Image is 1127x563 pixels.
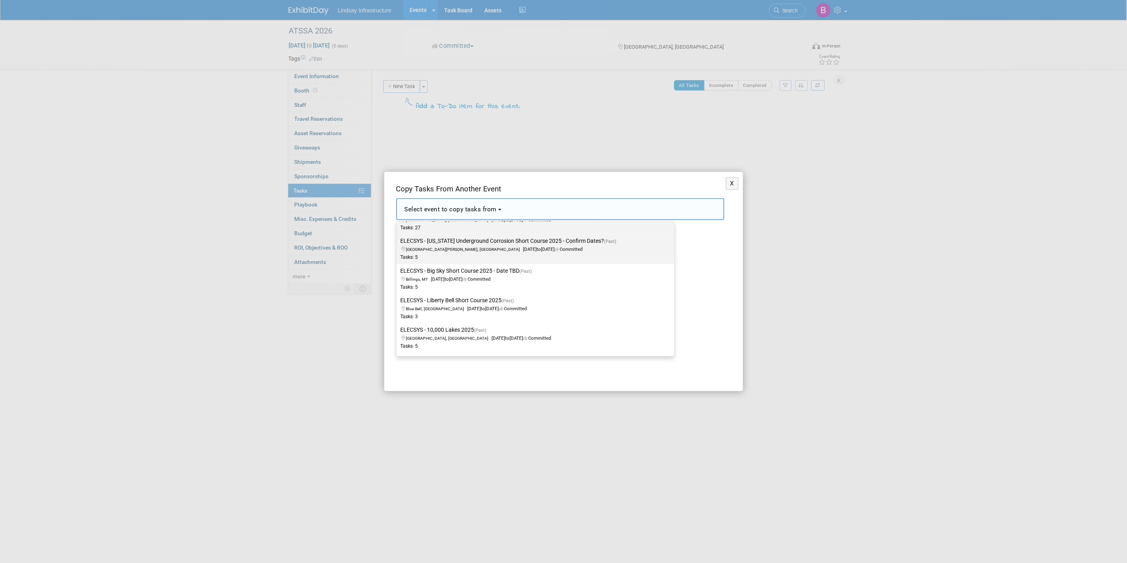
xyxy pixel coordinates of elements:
[481,306,486,311] span: to
[401,284,658,291] div: Tasks: 5
[445,276,449,282] span: to
[401,313,658,320] div: Tasks: 3
[474,328,487,333] span: (Past)
[406,306,468,311] span: Blue Bell, [GEOGRAPHIC_DATA]
[505,217,510,222] span: to
[401,209,551,222] span: [DATE] [DATE] Committed
[401,254,658,261] div: Tasks: 5
[502,298,514,303] span: (Past)
[396,184,724,198] div: Copy Tasks From Another Event
[401,224,658,231] div: Tasks: 27
[401,325,666,351] label: ELECSYS - 10,000 Lakes 2025
[401,343,658,350] div: Tasks: 5
[520,269,532,274] span: (Past)
[401,236,666,262] label: ELECSYS - [US_STATE] Underground Corrosion Short Course 2025 - Confirm Dates?
[401,354,666,381] label: ELECSYS - [GEOGRAPHIC_DATA] Short Course 2025
[396,198,724,220] button: Select event to copy tasks from
[406,336,492,341] span: [GEOGRAPHIC_DATA], [GEOGRAPHIC_DATA]
[406,247,523,252] span: [GEOGRAPHIC_DATA][PERSON_NAME], [GEOGRAPHIC_DATA]
[405,206,497,213] span: Select event to copy tasks from
[505,335,510,341] span: to
[401,268,537,282] span: [DATE] [DATE] Committed
[401,295,666,321] label: ELECSYS - Liberty Bell Short Course 2025
[406,217,492,222] span: [GEOGRAPHIC_DATA], [GEOGRAPHIC_DATA]
[401,266,666,292] label: ELECSYS - Big Sky Short Course 2025 - Date TBD
[406,277,431,282] span: Billings, MT
[604,239,617,244] span: (Past)
[537,246,541,252] span: to
[726,177,739,190] button: X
